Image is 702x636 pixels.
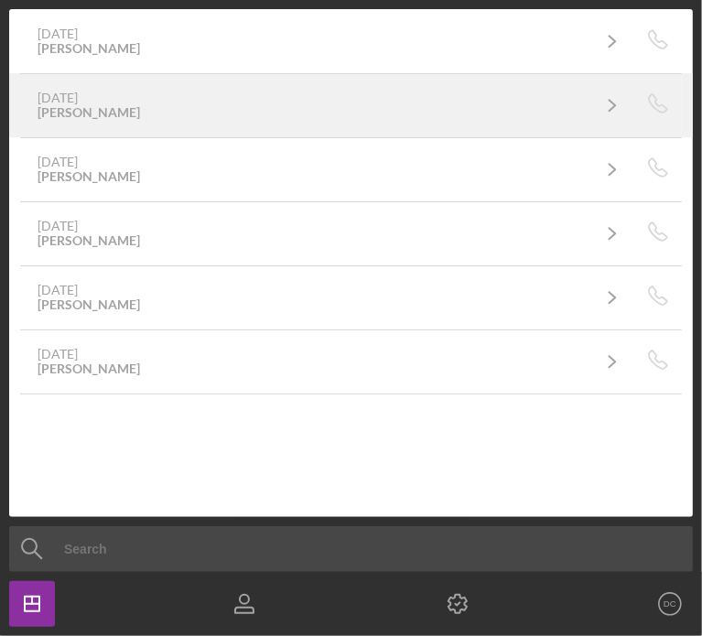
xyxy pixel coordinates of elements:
[38,105,140,120] div: [PERSON_NAME]
[38,27,78,41] time: 2025-08-01 21:16
[38,41,140,56] div: [PERSON_NAME]
[664,599,676,609] text: DC
[38,347,78,361] time: 2025-02-04 16:07
[38,297,140,312] div: [PERSON_NAME]
[21,146,635,192] a: [DATE][PERSON_NAME]
[38,233,140,248] div: [PERSON_NAME]
[647,581,693,627] button: DC
[38,91,78,105] time: 2025-07-28 19:42
[21,18,635,64] a: [DATE][PERSON_NAME]
[21,339,635,384] a: [DATE][PERSON_NAME]
[21,82,635,128] a: [DATE][PERSON_NAME]
[38,361,140,376] div: [PERSON_NAME]
[21,210,635,256] a: [DATE][PERSON_NAME]
[21,275,635,320] a: [DATE][PERSON_NAME]
[38,283,78,297] time: 2025-07-08 21:46
[38,219,78,233] time: 2025-07-14 14:57
[38,169,140,184] div: [PERSON_NAME]
[38,155,78,169] time: 2025-07-16 14:18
